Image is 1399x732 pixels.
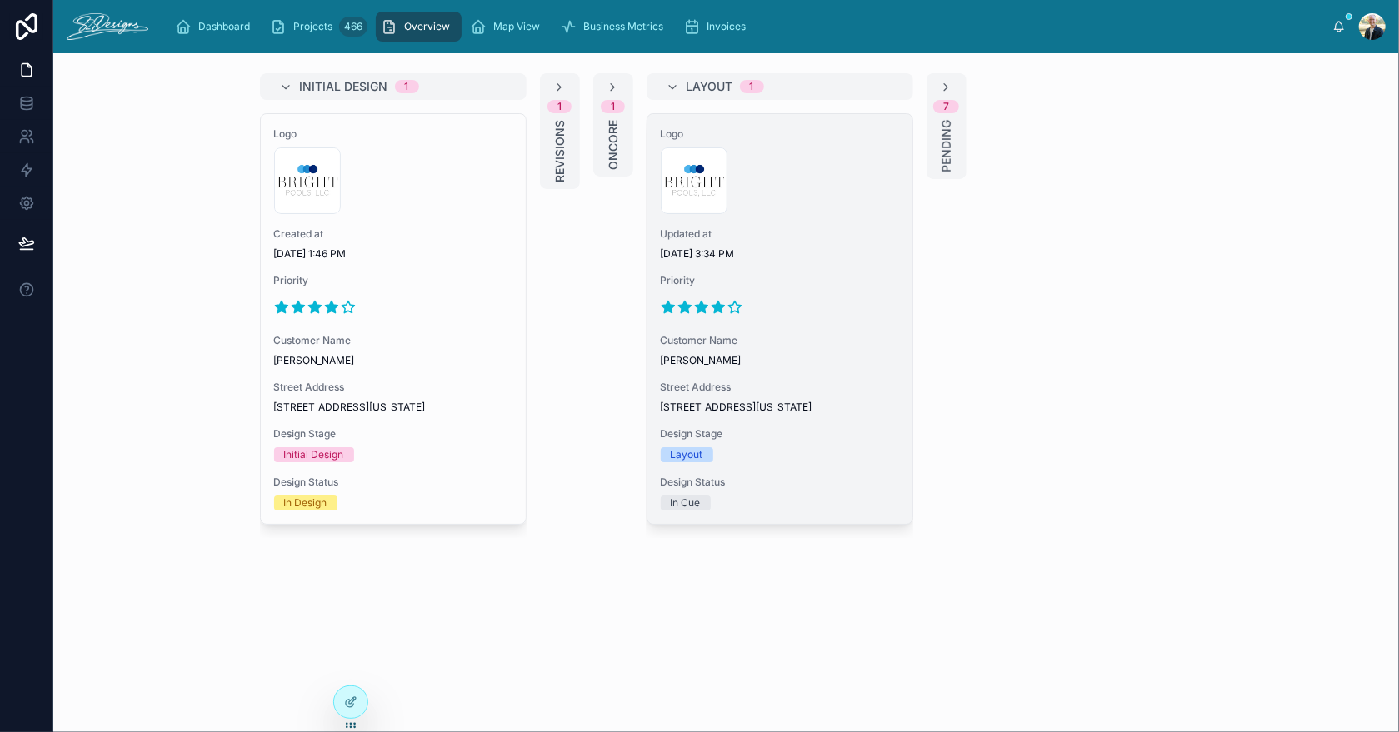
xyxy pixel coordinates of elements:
span: Initial Design [300,78,388,95]
span: Priority [661,274,899,287]
span: Updated at [661,227,899,241]
div: Initial Design [284,447,344,462]
a: Overview [376,12,462,42]
span: [DATE] 3:34 PM [661,247,899,261]
div: Layout [671,447,703,462]
div: 466 [339,17,367,37]
span: [PERSON_NAME] [274,354,512,367]
span: [STREET_ADDRESS][US_STATE] [274,401,512,414]
span: Dashboard [198,20,250,33]
a: Dashboard [170,12,262,42]
div: In Cue [671,495,701,510]
span: Street Address [661,381,899,394]
span: Projects [293,20,332,33]
span: Priority [274,274,512,287]
span: Business Metrics [583,20,663,33]
span: [PERSON_NAME] [661,354,899,367]
div: In Design [284,495,327,510]
div: 1 [611,100,615,113]
span: Created at [274,227,512,241]
span: Customer Name [274,334,512,347]
span: Design Stage [661,427,899,441]
span: Design Status [661,476,899,489]
span: Revisions [552,120,568,182]
a: Map View [465,12,552,42]
a: Business Metrics [555,12,675,42]
span: Pending [938,120,955,172]
span: [STREET_ADDRESS][US_STATE] [661,401,899,414]
div: 1 [405,80,409,93]
span: Layout [687,78,733,95]
span: Street Address [274,381,512,394]
span: Customer Name [661,334,899,347]
a: Projects466 [265,12,372,42]
a: LogoUpdated at[DATE] 3:34 PMPriorityCustomer Name[PERSON_NAME]Street Address[STREET_ADDRESS][US_S... [647,113,913,525]
div: scrollable content [162,8,1332,45]
span: Design Status [274,476,512,489]
span: Overview [404,20,450,33]
div: 1 [750,80,754,93]
span: Logo [661,127,899,141]
a: Invoices [678,12,757,42]
a: LogoCreated at[DATE] 1:46 PMPriorityCustomer Name[PERSON_NAME]Street Address[STREET_ADDRESS][US_S... [260,113,527,525]
span: Map View [493,20,540,33]
img: App logo [67,13,148,40]
span: [DATE] 1:46 PM [274,247,512,261]
div: 7 [943,100,949,113]
span: Design Stage [274,427,512,441]
span: Oncore [605,120,622,170]
span: Invoices [707,20,746,33]
span: Logo [274,127,512,141]
div: 1 [557,100,562,113]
